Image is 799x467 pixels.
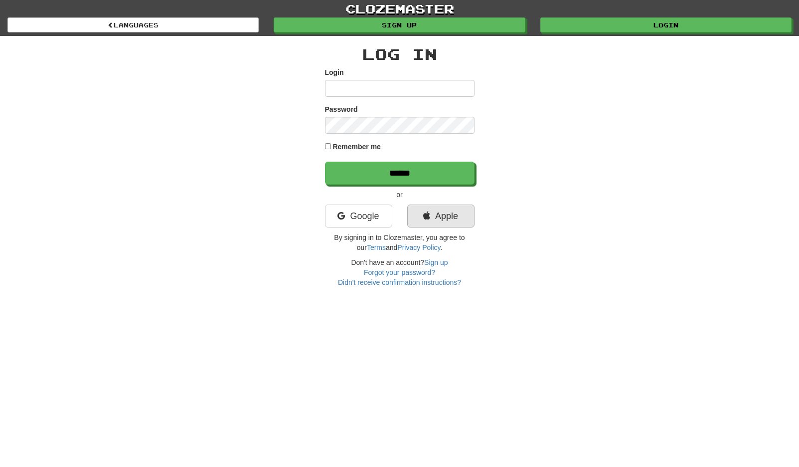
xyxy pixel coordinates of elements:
[325,67,344,77] label: Login
[325,46,475,62] h2: Log In
[332,142,381,152] label: Remember me
[364,268,435,276] a: Forgot your password?
[397,243,440,251] a: Privacy Policy
[367,243,386,251] a: Terms
[274,17,525,32] a: Sign up
[325,233,475,252] p: By signing in to Clozemaster, you agree to our and .
[7,17,259,32] a: Languages
[338,278,461,286] a: Didn't receive confirmation instructions?
[424,258,448,266] a: Sign up
[407,205,475,228] a: Apple
[325,257,475,287] div: Don't have an account?
[325,190,475,200] p: or
[325,205,392,228] a: Google
[325,104,358,114] label: Password
[540,17,792,32] a: Login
